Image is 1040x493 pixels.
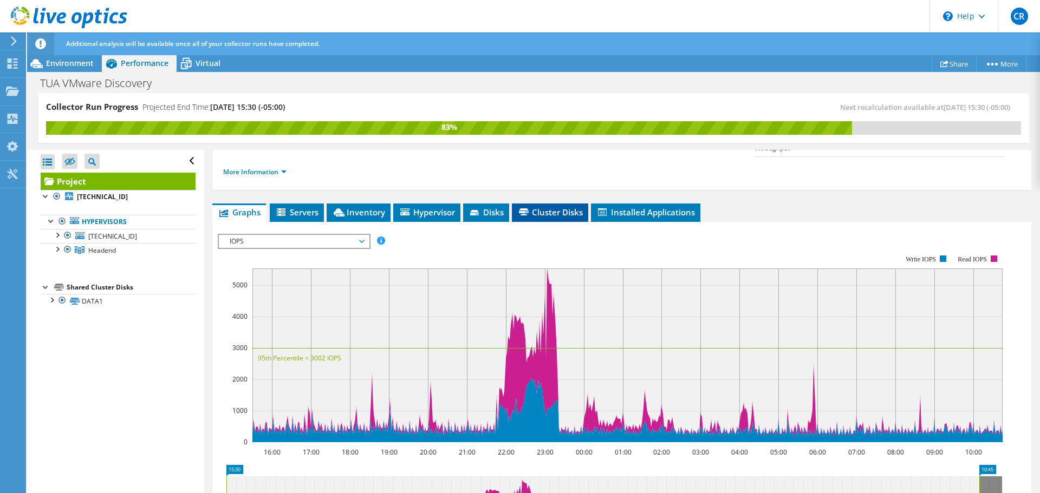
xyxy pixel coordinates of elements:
text: 10:00 [965,448,982,457]
h4: Projected End Time: [142,101,285,113]
span: Cluster Disks [517,207,583,218]
div: 83% [46,121,852,133]
span: Hypervisor [399,207,455,218]
text: 22:00 [498,448,515,457]
text: 08:00 [887,448,904,457]
a: Project [41,173,196,190]
text: 17:00 [303,448,320,457]
a: More [976,55,1026,72]
text: 1000 [232,406,248,415]
span: [DATE] 15:30 (-05:00) [944,102,1010,112]
text: 19:00 [381,448,398,457]
span: Next recalculation available at [840,102,1016,112]
span: Graphs [218,207,261,218]
text: 05:00 [770,448,787,457]
span: Additional analysis will be available once all of your collector runs have completed. [66,39,320,48]
span: Headend [88,246,116,255]
text: 5000 [232,280,248,290]
text: 4000 [232,312,248,321]
text: 02:00 [653,448,670,457]
a: [TECHNICAL_ID] [41,229,196,243]
span: [TECHNICAL_ID] [88,232,137,241]
text: 06:00 [809,448,826,457]
text: 21:00 [459,448,476,457]
a: Share [932,55,977,72]
span: [DATE] 15:30 (-05:00) [210,102,285,112]
div: Shared Cluster Disks [67,281,196,294]
h1: TUA VMware Discovery [35,77,168,89]
span: Servers [275,207,318,218]
text: 04:00 [731,448,748,457]
text: 20:00 [420,448,437,457]
text: 3000 [232,343,248,352]
a: DATA1 [41,294,196,308]
text: 09:00 [926,448,943,457]
svg: \n [943,11,953,21]
a: Headend [41,243,196,257]
b: [TECHNICAL_ID] [77,192,128,201]
text: 18:00 [342,448,359,457]
span: Environment [46,58,94,68]
text: 0 [244,437,248,446]
text: Read IOPS [958,255,987,263]
text: 2000 [232,374,248,384]
a: More Information [223,167,287,176]
text: 95th Percentile = 3002 IOPS [258,353,341,363]
text: 07:00 [848,448,865,457]
span: Performance [121,58,168,68]
span: Installed Applications [596,207,695,218]
text: 23:00 [537,448,554,457]
text: 01:00 [615,448,632,457]
span: CR [1011,8,1028,25]
span: Inventory [332,207,385,218]
span: Disks [469,207,504,218]
span: Virtual [196,58,220,68]
a: Hypervisors [41,215,196,229]
text: 03:00 [692,448,709,457]
text: 16:00 [264,448,281,457]
text: Write IOPS [906,255,936,263]
text: 00:00 [576,448,593,457]
span: IOPS [224,235,363,248]
a: [TECHNICAL_ID] [41,190,196,204]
